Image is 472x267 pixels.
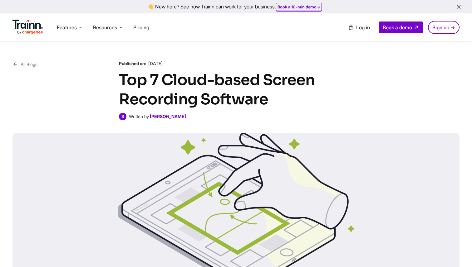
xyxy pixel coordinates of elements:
a: All Blogs [12,60,37,68]
span: S [119,113,126,120]
h1: Top 7 Cloud-based Screen Recording Software [119,70,353,109]
a: Sign up → [428,21,460,34]
span: [DATE] [148,61,163,66]
a: Log in [344,22,374,33]
a: Book a 10-min demo→ [278,4,320,9]
b: Published on: [119,61,146,66]
span: Features [57,24,77,31]
span: Book a demo [383,24,412,31]
b: Book a 10-min demo [278,4,317,9]
img: Trainn Logo [12,20,43,35]
span: Log in [356,24,370,31]
div: 👋 New here? See how Trainn can work for your business. [4,4,468,10]
a: Book a demo [379,21,423,33]
span: Written by [129,114,149,119]
a: Pricing [133,24,149,31]
span: Resources [93,24,117,31]
a: [PERSON_NAME] [150,114,186,119]
iframe: Chat Widget [441,237,472,267]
